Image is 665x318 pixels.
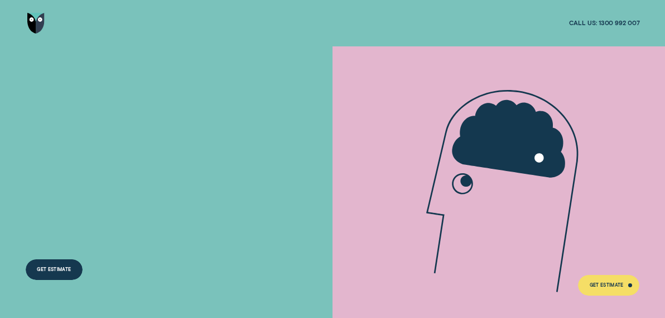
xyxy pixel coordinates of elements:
span: 1300 992 007 [599,19,640,27]
a: Call us:1300 992 007 [569,19,639,27]
img: Wisr [27,13,45,34]
h4: A LOAN THAT PUTS YOU IN CONTROL [26,106,226,203]
span: Call us: [569,19,596,27]
a: Get Estimate [578,275,640,296]
a: Get Estimate [26,259,83,280]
